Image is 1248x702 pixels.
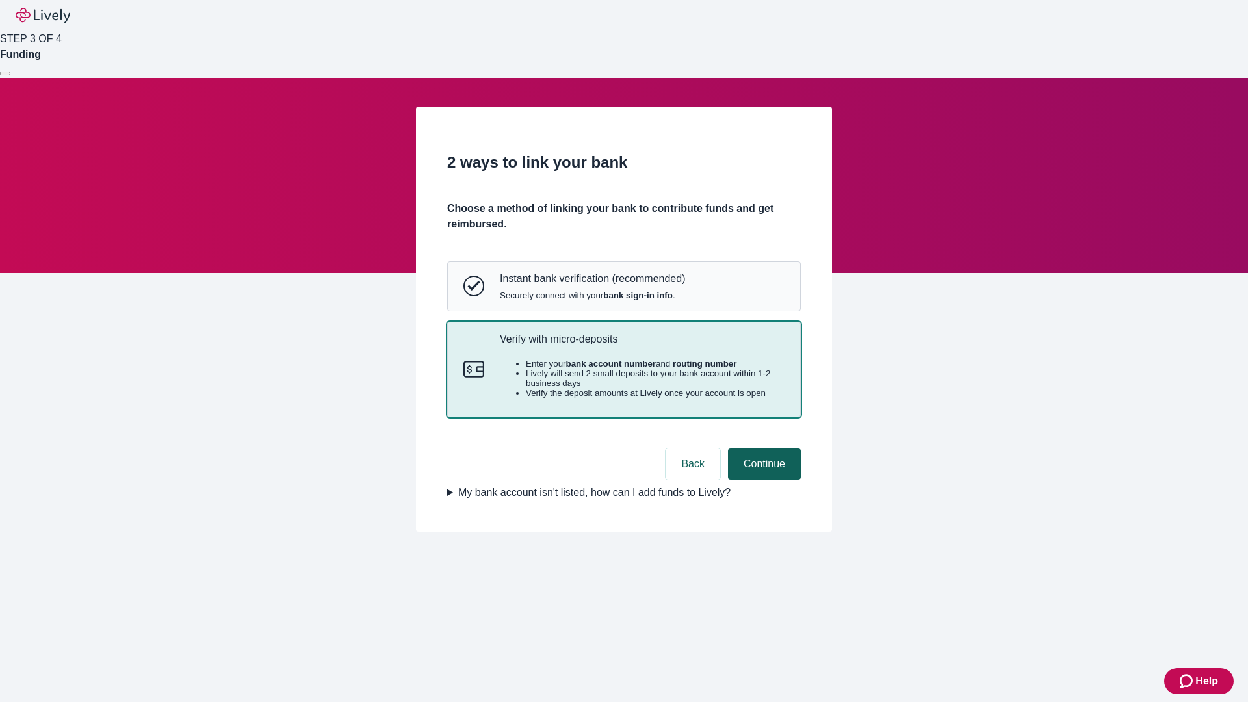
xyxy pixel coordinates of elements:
button: Back [666,448,720,480]
h2: 2 ways to link your bank [447,151,801,174]
summary: My bank account isn't listed, how can I add funds to Lively? [447,485,801,500]
button: Micro-depositsVerify with micro-depositsEnter yourbank account numberand routing numberLively wil... [448,322,800,417]
li: Lively will send 2 small deposits to your bank account within 1-2 business days [526,369,785,388]
svg: Instant bank verification [463,276,484,296]
strong: routing number [673,359,736,369]
p: Instant bank verification (recommended) [500,272,685,285]
img: Lively [16,8,70,23]
strong: bank sign-in info [603,291,673,300]
svg: Zendesk support icon [1180,673,1195,689]
button: Instant bank verificationInstant bank verification (recommended)Securely connect with yourbank si... [448,262,800,310]
strong: bank account number [566,359,656,369]
button: Continue [728,448,801,480]
svg: Micro-deposits [463,359,484,380]
span: Help [1195,673,1218,689]
li: Enter your and [526,359,785,369]
span: Securely connect with your . [500,291,685,300]
p: Verify with micro-deposits [500,333,785,345]
h4: Choose a method of linking your bank to contribute funds and get reimbursed. [447,201,801,232]
button: Zendesk support iconHelp [1164,668,1234,694]
li: Verify the deposit amounts at Lively once your account is open [526,388,785,398]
